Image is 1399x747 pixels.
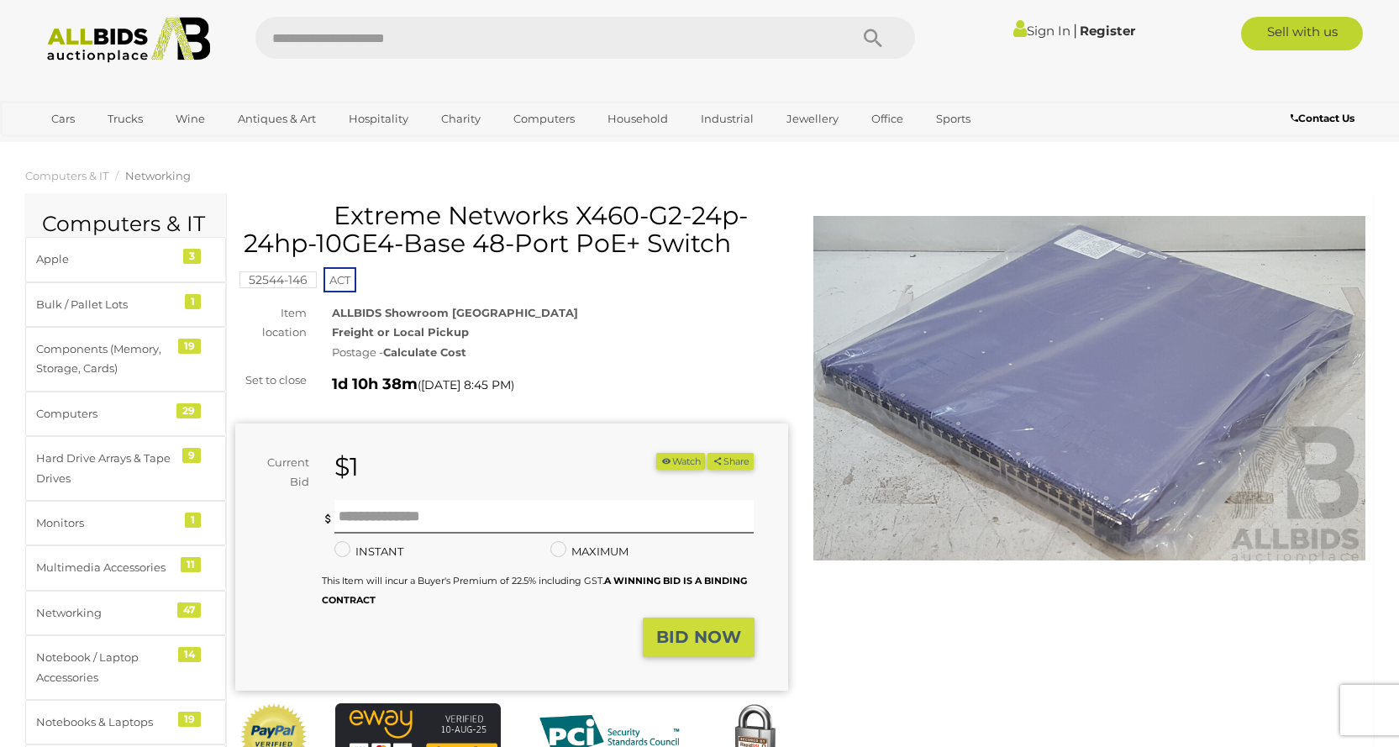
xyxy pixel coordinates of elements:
button: Share [707,453,754,471]
h2: Computers & IT [42,213,209,236]
div: Computers [36,404,175,423]
span: ACT [323,267,356,292]
div: 1 [185,294,201,309]
a: Bulk / Pallet Lots 1 [25,282,226,327]
a: Industrial [690,105,765,133]
label: INSTANT [334,542,403,561]
mark: 52544-146 [239,271,317,288]
div: 3 [183,249,201,264]
a: Sell with us [1241,17,1363,50]
span: | [1073,21,1077,39]
a: Wine [165,105,216,133]
strong: BID NOW [656,627,741,647]
a: 52544-146 [239,273,317,287]
a: Office [860,105,914,133]
button: BID NOW [643,618,755,657]
h1: Extreme Networks X460-G2-24p-24hp-10GE4-Base 48-Port PoE+ Switch [244,202,784,257]
div: Bulk / Pallet Lots [36,295,175,314]
div: Networking [36,603,175,623]
b: Contact Us [1291,112,1354,124]
li: Watch this item [656,453,705,471]
div: 1 [185,513,201,528]
div: Components (Memory, Storage, Cards) [36,339,175,379]
a: Notebook / Laptop Accessories 14 [25,635,226,700]
div: Monitors [36,513,175,533]
a: Cars [40,105,86,133]
a: Sports [925,105,981,133]
div: 14 [178,647,201,662]
a: Notebooks & Laptops 19 [25,700,226,744]
a: Contact Us [1291,109,1359,128]
a: Antiques & Art [227,105,327,133]
div: 47 [177,602,201,618]
a: Sign In [1013,23,1070,39]
div: Current Bid [235,453,322,492]
a: Trucks [97,105,154,133]
img: Extreme Networks X460-G2-24p-24hp-10GE4-Base 48-Port PoE+ Switch [813,210,1366,566]
a: Charity [430,105,492,133]
a: Networking [125,169,191,182]
a: Apple 3 [25,237,226,281]
div: 19 [178,339,201,354]
strong: ALLBIDS Showroom [GEOGRAPHIC_DATA] [332,306,578,319]
div: Apple [36,250,175,269]
strong: Freight or Local Pickup [332,325,469,339]
a: Household [597,105,679,133]
a: Jewellery [776,105,849,133]
small: This Item will incur a Buyer's Premium of 22.5% including GST. [322,575,747,606]
div: Notebooks & Laptops [36,713,175,732]
div: Multimedia Accessories [36,558,175,577]
div: 19 [178,712,201,727]
label: MAXIMUM [550,542,628,561]
a: Hard Drive Arrays & Tape Drives 9 [25,436,226,501]
span: [DATE] 8:45 PM [421,377,511,392]
img: Allbids.com.au [38,17,220,63]
a: Computers 29 [25,392,226,436]
div: 29 [176,403,201,418]
a: Multimedia Accessories 11 [25,545,226,590]
a: Computers [502,105,586,133]
button: Watch [656,453,705,471]
a: Monitors 1 [25,501,226,545]
a: Components (Memory, Storage, Cards) 19 [25,327,226,392]
div: 11 [181,557,201,572]
div: Set to close [223,371,319,390]
a: Networking 47 [25,591,226,635]
a: Computers & IT [25,169,108,182]
a: Register [1080,23,1135,39]
span: ( ) [418,378,514,392]
div: Notebook / Laptop Accessories [36,648,175,687]
strong: Calculate Cost [383,345,466,359]
a: Hospitality [338,105,419,133]
div: 9 [182,448,201,463]
a: [GEOGRAPHIC_DATA] [40,133,181,160]
div: Postage - [332,343,788,362]
strong: 1d 10h 38m [332,375,418,393]
div: Hard Drive Arrays & Tape Drives [36,449,175,488]
div: Item location [223,303,319,343]
button: Search [831,17,915,59]
strong: $1 [334,451,359,482]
